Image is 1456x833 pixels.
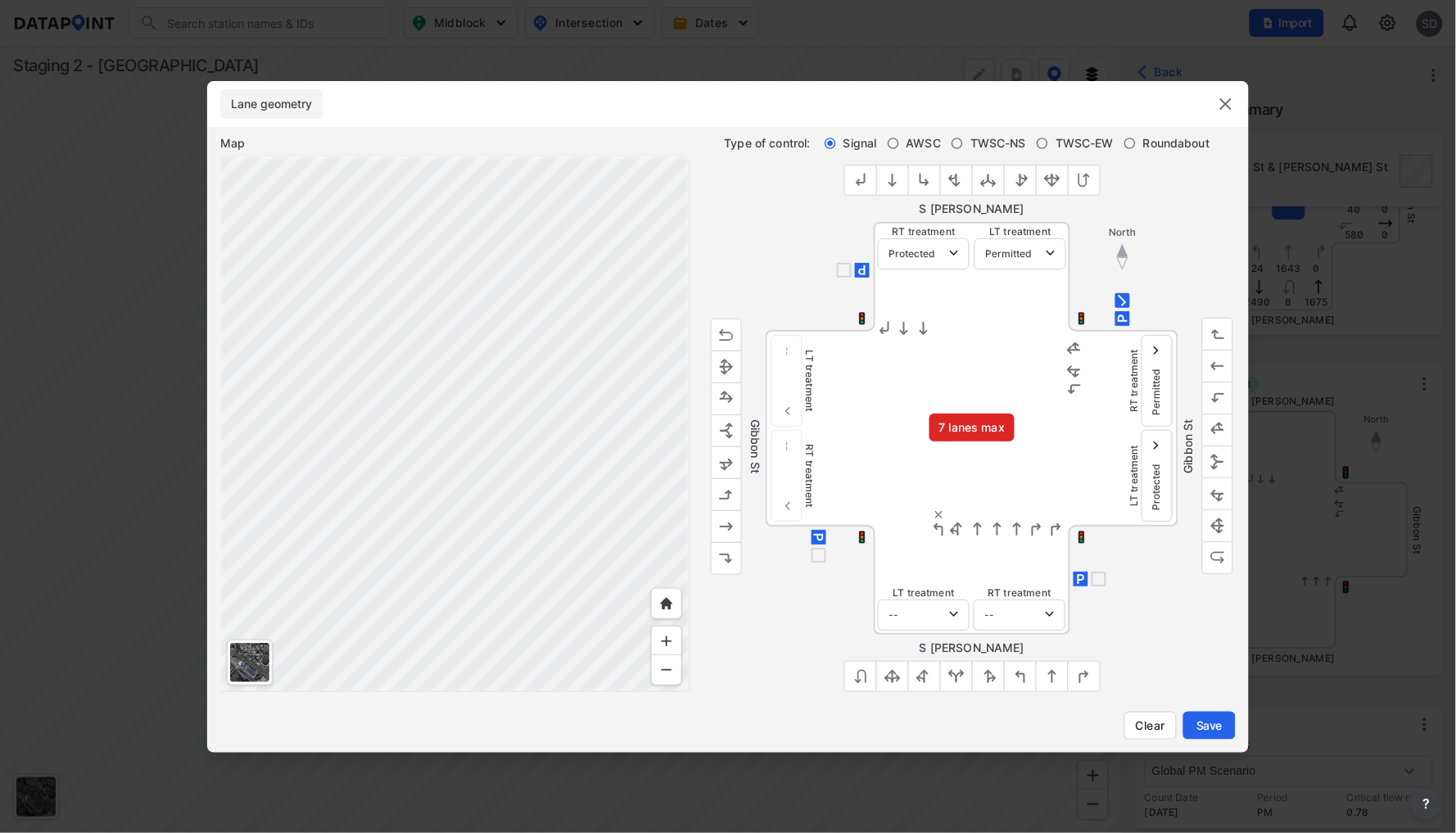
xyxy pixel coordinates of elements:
img: signal.daf217a8.svg [854,310,870,327]
img: signal.daf217a8.svg [1074,310,1090,327]
img: 2.eb256214.svg [1007,521,1027,537]
label: RT treatment [1128,349,1142,412]
label: Type of control: [725,135,811,152]
label: S [PERSON_NAME] [920,640,1024,656]
img: close.efbf2170.svg [1216,94,1236,114]
img: 3.61f4fb53.svg [1065,340,1082,360]
label: RT treatment [893,225,956,238]
label: RT treatment [803,444,816,507]
label: 7 lanes max [929,414,1015,441]
img: 1.a548fa4a.svg [1027,521,1047,537]
label: LT treatment [893,586,955,600]
img: 5.948235dc.svg [1210,454,1226,470]
span: Clear [1135,718,1166,734]
button: more [1410,787,1443,820]
label: Map [220,135,689,152]
img: 6.66053945.svg [718,390,735,406]
img: 4.4202f385.svg [1065,379,1082,399]
img: 3.61f4fb53.svg [718,454,735,470]
img: 3.61f4fb53.svg [980,668,997,685]
div: full width tabs example [220,89,329,119]
img: 4.4202f385.svg [929,521,948,537]
img: 8.302b7c10.svg [1076,172,1092,188]
img: 6.66053945.svg [916,668,933,685]
img: 1.a548fa4a.svg [1076,668,1092,685]
div: outlined primary button group [711,318,742,574]
img: 1.a548fa4a.svg [718,550,735,566]
img: 1.a548fa4a.svg [852,172,869,188]
img: 6.66053945.svg [1210,486,1226,502]
label: LT treatment [1128,445,1142,506]
label: S [PERSON_NAME] [920,201,1024,217]
label: Gibbon St [747,419,763,473]
img: parking.50e7c5dd.svg [854,262,870,278]
button: Clear [1124,712,1177,740]
label: LT treatment [803,350,816,411]
img: 7.e13e6d41.svg [718,358,735,374]
img: parking.50e7c5dd.svg [1115,310,1131,327]
img: 7.e13e6d41.svg [1210,518,1226,534]
img: 4.4202f385.svg [1210,390,1226,406]
div: outlined primary button group [1202,318,1233,574]
img: 6.66053945.svg [1065,360,1082,379]
img: 1.a548fa4a.svg [1210,326,1226,342]
img: 2.eb256214.svg [1044,668,1060,685]
img: 6.66053945.svg [1012,172,1029,188]
img: close.efbf2170.svg [933,509,945,521]
img: 2.eb256214.svg [894,320,914,337]
span: AWSC [907,135,942,152]
img: parking.50e7c5dd.svg [811,529,827,546]
img: 2.eb256214.svg [718,518,735,534]
img: 5.948235dc.svg [718,422,735,438]
img: 1.a548fa4a.svg [1047,521,1066,537]
img: 2.eb256214.svg [914,320,934,337]
img: parking.50e7c5dd.svg [1073,571,1089,587]
img: 1.a548fa4a.svg [875,320,894,337]
span: Signal [843,135,877,152]
img: 7.e13e6d41.svg [1044,172,1060,188]
img: 8.302b7c10.svg [718,326,735,342]
div: outlined primary button group [844,165,1101,196]
img: 3.61f4fb53.svg [1210,422,1226,438]
img: signal.daf217a8.svg [1074,529,1090,546]
div: Toggle basemap [227,640,273,686]
span: ? [1420,794,1433,813]
img: 8.302b7c10.svg [1210,550,1226,566]
span: Save [1193,718,1226,734]
img: 2.eb256214.svg [968,521,988,537]
img: 6.66053945.svg [948,521,968,537]
img: 7.e13e6d41.svg [884,668,901,685]
label: Gibbon St [1181,419,1197,473]
img: 2.eb256214.svg [988,521,1007,537]
img: 3.61f4fb53.svg [948,172,965,188]
img: 4.4202f385.svg [916,172,933,188]
label: LT treatment [990,225,1051,238]
span: TWSC-EW [1056,135,1114,152]
img: 8.302b7c10.svg [852,668,869,685]
img: 2.eb256214.svg [884,172,901,188]
span: Lane geometry [230,96,313,112]
label: RT treatment [988,586,1051,600]
img: 5.948235dc.svg [980,172,997,188]
img: 4.4202f385.svg [1012,668,1029,685]
img: 2.eb256214.svg [1210,358,1226,374]
button: Save [1183,712,1236,740]
img: 5.948235dc.svg [948,668,965,685]
div: outlined primary button group [844,661,1101,692]
img: 4.4202f385.svg [718,486,735,502]
img: directions.dd63f5da.svg [1109,226,1137,270]
img: signal.daf217a8.svg [854,529,870,546]
span: Roundabout [1143,135,1210,152]
span: TWSC-NS [970,135,1026,152]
